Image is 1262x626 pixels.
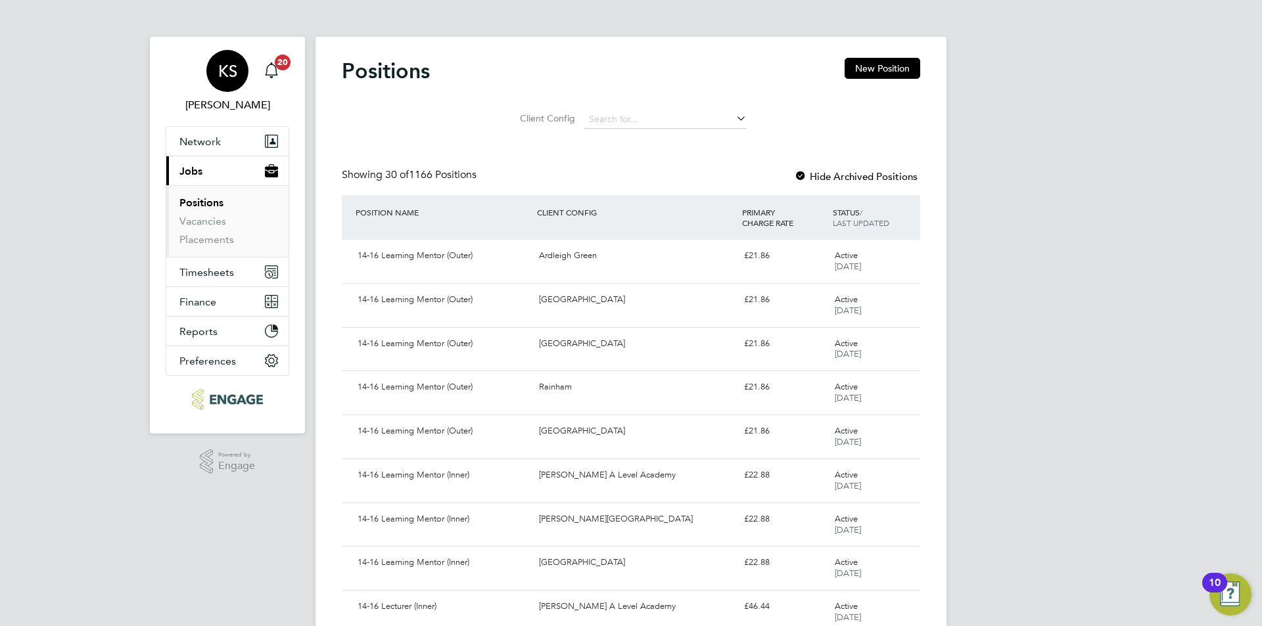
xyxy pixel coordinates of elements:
div: £22.88 [739,508,830,530]
span: Jobs [179,165,202,177]
span: LAST UPDATED [833,217,889,228]
div: £21.86 [739,376,830,398]
div: 14-16 Learning Mentor (Inner) [352,508,534,530]
button: Open Resource Center, 10 new notifications [1209,573,1251,615]
div: £21.86 [739,245,830,267]
span: [DATE] [835,305,861,316]
div: Jobs [166,185,289,257]
img: ncclondon-logo-retina.png [192,389,262,410]
button: Preferences [166,346,289,375]
span: Network [179,135,221,148]
input: Search for... [584,110,747,129]
span: [DATE] [835,261,861,272]
button: Finance [166,287,289,316]
div: [GEOGRAPHIC_DATA] [534,289,738,311]
span: Active [835,425,858,436]
div: [PERSON_NAME] A Level Academy [534,464,738,486]
nav: Main navigation [150,37,305,434]
span: [DATE] [835,436,861,447]
span: Active [835,469,858,480]
div: 14-16 Learning Mentor (Inner) [352,552,534,573]
div: £22.88 [739,464,830,486]
div: 14-16 Learning Mentor (Outer) [352,376,534,398]
span: [DATE] [835,480,861,491]
span: Reports [179,325,218,338]
button: Jobs [166,156,289,185]
button: Reports [166,317,289,346]
a: Powered byEngage [200,449,256,474]
div: 10 [1209,583,1221,600]
span: Active [835,250,858,261]
div: [PERSON_NAME] A Level Academy [534,596,738,617]
div: £21.86 [739,420,830,442]
span: Active [835,294,858,305]
label: Client Config [516,112,575,124]
h2: Positions [342,58,430,84]
span: Active [835,556,858,568]
div: £22.88 [739,552,830,573]
div: [GEOGRAPHIC_DATA] [534,420,738,442]
span: Active [835,513,858,524]
div: 14-16 Learning Mentor (Outer) [352,289,534,311]
span: Finance [179,296,216,308]
span: [DATE] [835,348,861,359]
span: Engage [218,460,255,472]
button: Network [166,127,289,156]
span: Active [835,338,858,349]
a: 20 [258,50,285,92]
a: Go to home page [166,389,289,410]
button: Timesheets [166,257,289,286]
span: [DATE] [835,524,861,535]
div: CLIENT CONFIG [534,200,738,224]
span: Powered by [218,449,255,460]
span: KS [218,62,237,79]
div: 14-16 Learning Mentor (Inner) [352,464,534,486]
span: [DATE] [835,392,861,403]
span: 20 [275,55,291,70]
div: £46.44 [739,596,830,617]
div: POSITION NAME [352,200,534,224]
span: Active [835,381,858,392]
span: [DATE] [835,612,861,623]
span: Preferences [179,355,236,367]
span: Active [835,600,858,612]
div: Showing [342,168,479,182]
div: Rainham [534,376,738,398]
div: 14-16 Lecturer (Inner) [352,596,534,617]
div: 14-16 Learning Mentor (Outer) [352,245,534,267]
span: 1166 Positions [385,168,477,181]
span: [DATE] [835,568,861,579]
a: Placements [179,233,234,246]
div: PRIMARY CHARGE RATE [739,200,830,235]
button: New Position [845,58,920,79]
div: 14-16 Learning Mentor (Outer) [352,420,534,442]
span: 30 of [385,168,409,181]
div: STATUS [830,200,920,235]
div: 14-16 Learning Mentor (Outer) [352,333,534,355]
div: £21.86 [739,333,830,355]
div: [GEOGRAPHIC_DATA] [534,333,738,355]
span: Katie Stafford [166,97,289,113]
a: Positions [179,196,223,209]
a: Vacancies [179,215,226,227]
div: [PERSON_NAME][GEOGRAPHIC_DATA] [534,508,738,530]
div: Ardleigh Green [534,245,738,267]
label: Hide Archived Positions [794,170,918,183]
span: / [860,207,862,217]
div: [GEOGRAPHIC_DATA] [534,552,738,573]
span: Timesheets [179,266,234,279]
div: £21.86 [739,289,830,311]
a: KS[PERSON_NAME] [166,50,289,113]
